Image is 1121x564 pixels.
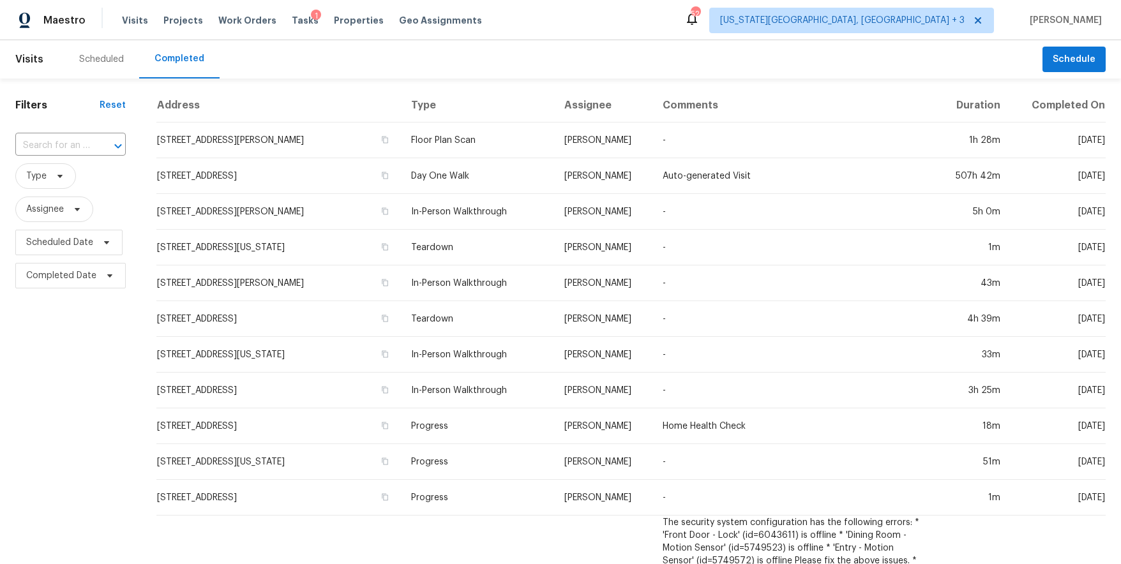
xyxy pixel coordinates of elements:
td: [PERSON_NAME] [554,373,653,408]
th: Address [156,89,401,122]
td: Auto-generated Visit [652,158,937,194]
td: - [652,301,937,337]
td: - [652,373,937,408]
td: In-Person Walkthrough [401,337,553,373]
td: [STREET_ADDRESS][US_STATE] [156,444,401,480]
td: [DATE] [1011,408,1106,444]
td: 1m [937,480,1011,516]
td: - [652,337,937,373]
div: Reset [100,99,126,112]
td: [PERSON_NAME] [554,301,653,337]
button: Copy Address [379,384,391,396]
td: 51m [937,444,1011,480]
div: 52 [691,8,700,20]
td: [DATE] [1011,444,1106,480]
td: 43m [937,265,1011,301]
td: [STREET_ADDRESS][US_STATE] [156,230,401,265]
td: [PERSON_NAME] [554,194,653,230]
span: Maestro [43,14,86,27]
td: [PERSON_NAME] [554,444,653,480]
button: Copy Address [379,313,391,324]
button: Copy Address [379,491,391,503]
td: [STREET_ADDRESS][PERSON_NAME] [156,122,401,158]
td: [DATE] [1011,301,1106,337]
td: - [652,480,937,516]
td: [PERSON_NAME] [554,122,653,158]
td: [DATE] [1011,122,1106,158]
td: [PERSON_NAME] [554,408,653,444]
th: Comments [652,89,937,122]
td: [DATE] [1011,158,1106,194]
td: [DATE] [1011,373,1106,408]
button: Schedule [1042,47,1106,73]
input: Search for an address... [15,136,90,156]
td: [DATE] [1011,265,1106,301]
div: 1 [311,10,321,22]
td: Day One Walk [401,158,553,194]
th: Duration [937,89,1011,122]
td: [PERSON_NAME] [554,480,653,516]
td: [STREET_ADDRESS] [156,158,401,194]
td: [STREET_ADDRESS] [156,301,401,337]
span: Type [26,170,47,182]
span: Properties [334,14,384,27]
td: [PERSON_NAME] [554,337,653,373]
td: [STREET_ADDRESS][US_STATE] [156,337,401,373]
td: Floor Plan Scan [401,122,553,158]
span: Completed Date [26,269,96,282]
button: Copy Address [379,134,391,145]
td: [DATE] [1011,337,1106,373]
td: [STREET_ADDRESS][PERSON_NAME] [156,265,401,301]
h1: Filters [15,99,100,112]
td: 18m [937,408,1011,444]
button: Copy Address [379,456,391,467]
td: 1h 28m [937,122,1011,158]
td: [DATE] [1011,480,1106,516]
th: Assignee [554,89,653,122]
td: [DATE] [1011,194,1106,230]
span: Geo Assignments [399,14,482,27]
span: [PERSON_NAME] [1025,14,1102,27]
td: 3h 25m [937,373,1011,408]
td: Progress [401,480,553,516]
td: [PERSON_NAME] [554,230,653,265]
td: [PERSON_NAME] [554,158,653,194]
td: Progress [401,408,553,444]
td: [STREET_ADDRESS][PERSON_NAME] [156,194,401,230]
td: 507h 42m [937,158,1011,194]
td: [DATE] [1011,230,1106,265]
td: Home Health Check [652,408,937,444]
button: Copy Address [379,205,391,217]
th: Completed On [1011,89,1106,122]
td: 1m [937,230,1011,265]
td: - [652,122,937,158]
span: Projects [163,14,203,27]
span: Scheduled Date [26,236,93,249]
span: Visits [15,45,43,73]
span: Assignee [26,203,64,216]
td: [STREET_ADDRESS] [156,373,401,408]
button: Copy Address [379,348,391,360]
span: [US_STATE][GEOGRAPHIC_DATA], [GEOGRAPHIC_DATA] + 3 [720,14,965,27]
td: [STREET_ADDRESS] [156,408,401,444]
span: Visits [122,14,148,27]
td: - [652,194,937,230]
span: Work Orders [218,14,276,27]
button: Copy Address [379,420,391,431]
span: Schedule [1053,52,1095,68]
td: - [652,230,937,265]
span: Tasks [292,16,319,25]
div: Scheduled [79,53,124,66]
button: Copy Address [379,241,391,253]
button: Copy Address [379,277,391,288]
td: - [652,444,937,480]
td: 33m [937,337,1011,373]
td: Progress [401,444,553,480]
td: In-Person Walkthrough [401,194,553,230]
td: [STREET_ADDRESS] [156,480,401,516]
td: In-Person Walkthrough [401,265,553,301]
th: Type [401,89,553,122]
td: Teardown [401,301,553,337]
button: Copy Address [379,170,391,181]
td: [PERSON_NAME] [554,265,653,301]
